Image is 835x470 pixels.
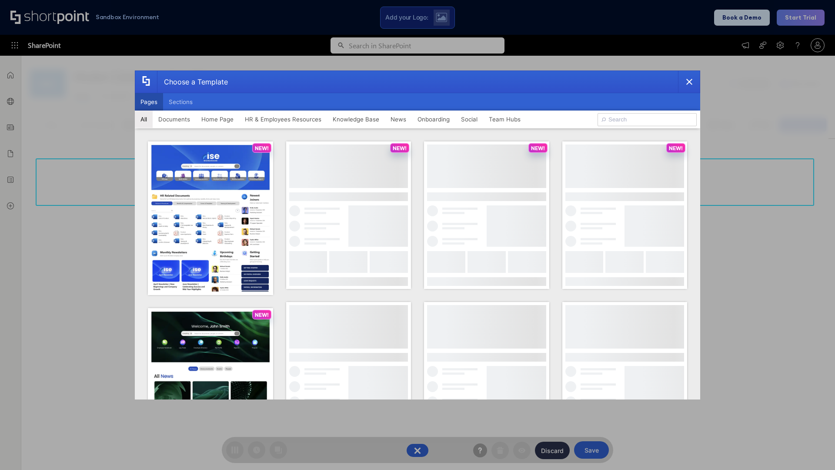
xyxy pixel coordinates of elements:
[255,312,269,318] p: NEW!
[412,111,455,128] button: Onboarding
[531,145,545,151] p: NEW!
[598,113,697,126] input: Search
[153,111,196,128] button: Documents
[157,71,228,93] div: Choose a Template
[135,93,163,111] button: Pages
[455,111,483,128] button: Social
[792,428,835,470] iframe: Chat Widget
[135,70,700,399] div: template selector
[239,111,327,128] button: HR & Employees Resources
[483,111,526,128] button: Team Hubs
[393,145,407,151] p: NEW!
[196,111,239,128] button: Home Page
[327,111,385,128] button: Knowledge Base
[669,145,683,151] p: NEW!
[255,145,269,151] p: NEW!
[135,111,153,128] button: All
[385,111,412,128] button: News
[163,93,198,111] button: Sections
